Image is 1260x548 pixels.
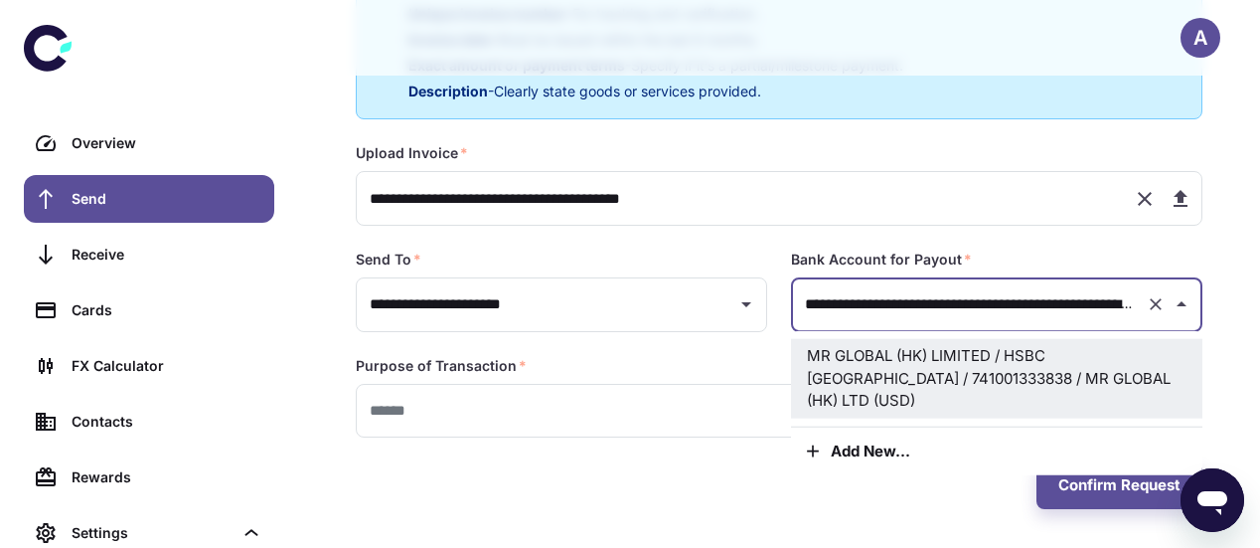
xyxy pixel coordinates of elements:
span: Description [408,83,488,99]
div: Rewards [72,466,262,488]
a: Receive [24,231,274,278]
button: Close [1168,290,1195,318]
p: - Clearly state goods or services provided. [408,81,1092,102]
div: Cards [72,299,262,321]
button: Add new... [791,427,1202,474]
a: Cards [24,286,274,334]
a: Overview [24,119,274,167]
div: Overview [72,132,262,154]
a: FX Calculator [24,342,274,390]
div: Send [72,188,262,210]
button: A [1181,18,1220,58]
li: MR GLOBAL (HK) LIMITED / HSBC [GEOGRAPHIC_DATA] / 741001333838 / MR GLOBAL (HK) LTD (USD) [791,339,1202,419]
button: Confirm Request [1036,461,1202,509]
a: Rewards [24,454,274,501]
div: Settings [72,522,233,544]
iframe: Button to launch messaging window [1181,468,1244,532]
label: Upload Invoice [356,143,468,163]
label: Send To [356,250,421,270]
label: Purpose of Transaction [356,356,527,376]
div: Receive [72,244,262,266]
a: Send [24,175,274,223]
button: Clear [1142,290,1170,318]
div: Contacts [72,411,262,433]
label: Bank Account for Payout [791,250,972,270]
div: FX Calculator [72,355,262,377]
a: Contacts [24,398,274,446]
button: Open [732,290,760,318]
